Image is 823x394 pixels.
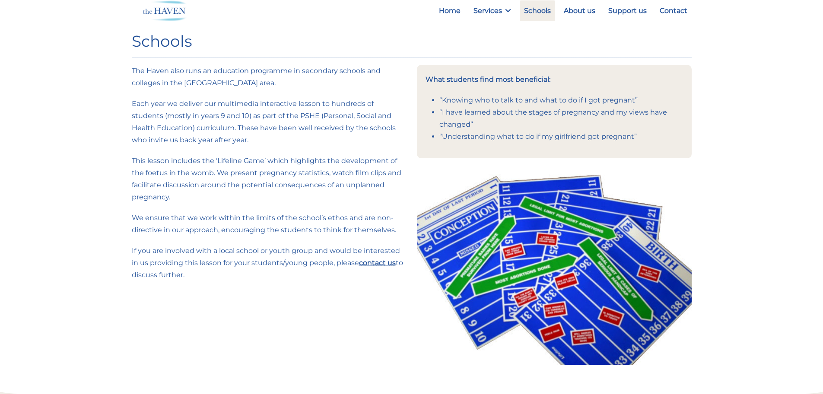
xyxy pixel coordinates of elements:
a: Schools [520,0,555,21]
strong: What students find most beneficial: [426,75,550,83]
a: Contact [655,0,692,21]
a: Support us [604,0,651,21]
li: “I have learned about the stages of pregnancy and my views have changed” [439,106,683,131]
a: Services [469,0,515,21]
a: contact us [359,259,396,267]
a: About us [559,0,600,21]
p: If you are involved with a local school or youth group and would be interested in us providing th... [132,245,407,281]
a: Home [435,0,465,21]
li: “Knowing who to talk to and what to do if I got pregnant” [439,94,683,106]
p: Each year we deliver our multimedia interactive lesson to hundreds of students (mostly in years 9... [132,98,407,146]
li: “Understanding what to do if my girlfriend got pregnant” [439,131,683,143]
p: We ensure that we work within the limits of the school’s ethos and are non-directive in our appro... [132,212,407,236]
p: This lesson includes the ‘Lifeline Game’ which highlights the development of the foetus in the wo... [132,155,407,203]
img: Lifeline game used in schools [417,158,692,365]
p: The Haven also runs an education programme in secondary schools and colleges in the [GEOGRAPHIC_D... [132,65,407,89]
h1: Schools [132,32,692,51]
